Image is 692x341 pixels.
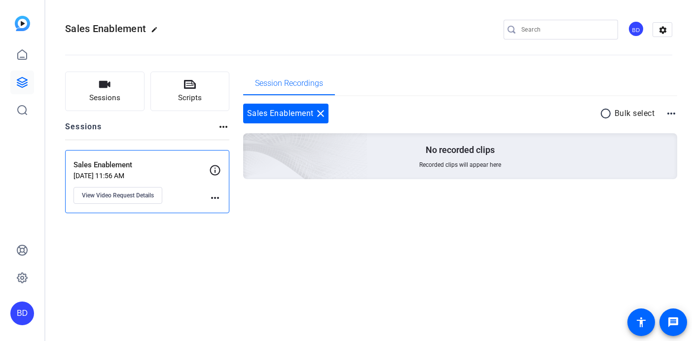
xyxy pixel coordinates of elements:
p: [DATE] 11:56 AM [73,172,209,180]
mat-icon: settings [653,23,673,38]
p: No recorded clips [426,144,495,156]
button: Sessions [65,72,145,111]
mat-icon: radio_button_unchecked [600,108,615,119]
button: Scripts [150,72,230,111]
mat-icon: more_horiz [209,192,221,204]
p: Sales Enablement [73,159,209,171]
span: Scripts [178,92,202,104]
h2: Sessions [65,121,102,140]
mat-icon: message [667,316,679,328]
div: BD [10,302,34,325]
div: Sales Enablement [243,104,328,123]
input: Search [521,24,610,36]
ngx-avatar: Baron Dorff [628,21,645,38]
mat-icon: accessibility [635,316,647,328]
mat-icon: more_horiz [665,108,677,119]
span: Sales Enablement [65,23,146,35]
span: Session Recordings [255,79,323,87]
img: embarkstudio-empty-session.png [133,36,368,250]
span: View Video Request Details [82,191,154,199]
mat-icon: more_horiz [218,121,229,133]
span: Sessions [89,92,120,104]
span: Recorded clips will appear here [419,161,501,169]
img: blue-gradient.svg [15,16,30,31]
p: Bulk select [615,108,655,119]
div: BD [628,21,644,37]
button: View Video Request Details [73,187,162,204]
mat-icon: close [315,108,327,119]
mat-icon: edit [151,26,163,38]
